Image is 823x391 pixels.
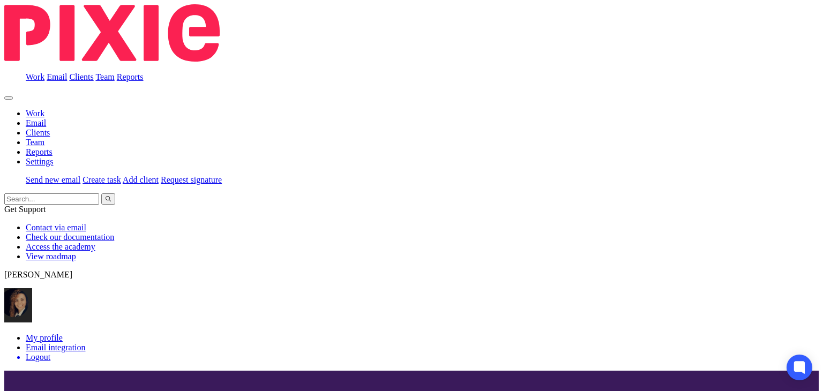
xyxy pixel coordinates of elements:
a: Send new email [26,175,80,184]
p: [PERSON_NAME] [4,270,819,280]
img: Screenshot%202023-08-23%20174648.png [4,288,32,322]
a: Work [26,109,44,118]
a: Clients [69,72,93,81]
a: Check our documentation [26,232,114,242]
span: Get Support [4,205,46,214]
a: View roadmap [26,252,76,261]
a: Add client [123,175,159,184]
a: Email [47,72,67,81]
a: My profile [26,333,63,342]
a: Create task [83,175,121,184]
a: Team [26,138,44,147]
button: Search [101,193,115,205]
img: Pixie [4,4,220,62]
a: Access the academy [26,242,95,251]
a: Email [26,118,46,127]
a: Contact via email [26,223,86,232]
span: Logout [26,352,50,362]
a: Team [95,72,114,81]
a: Settings [26,157,54,166]
a: Work [26,72,44,81]
a: Email integration [26,343,86,352]
a: Clients [26,128,50,137]
a: Request signature [161,175,222,184]
a: Logout [26,352,819,362]
input: Search [4,193,99,205]
a: Reports [26,147,53,156]
a: Reports [117,72,144,81]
